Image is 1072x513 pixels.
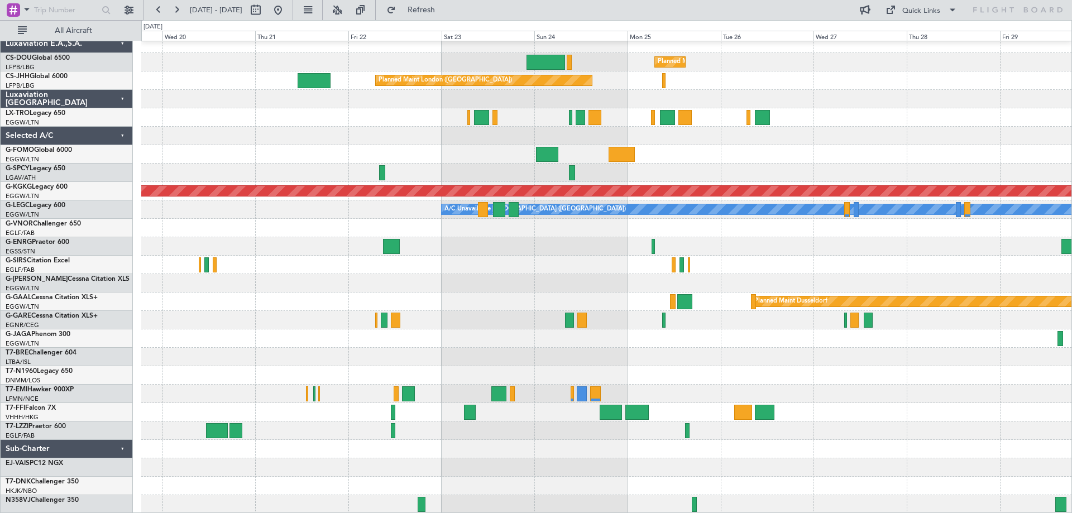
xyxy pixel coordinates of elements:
a: LFPB/LBG [6,63,35,71]
span: G-GAAL [6,294,31,301]
span: N358VJ [6,497,31,504]
span: LX-TRO [6,110,30,117]
span: G-[PERSON_NAME] [6,276,68,282]
div: Tue 26 [721,31,814,41]
span: G-SIRS [6,257,27,264]
a: G-SIRSCitation Excel [6,257,70,264]
div: Sat 23 [442,31,535,41]
span: G-FOMO [6,147,34,154]
span: CS-JHH [6,73,30,80]
a: LFPB/LBG [6,81,35,90]
div: Thu 28 [907,31,1000,41]
a: CS-DOUGlobal 6500 [6,55,70,61]
div: Thu 21 [255,31,348,41]
span: T7-DNK [6,478,31,485]
span: Refresh [398,6,445,14]
a: EGGW/LTN [6,303,39,311]
a: DNMM/LOS [6,376,40,385]
a: LGAV/ATH [6,174,36,182]
a: EGGW/LTN [6,284,39,293]
a: EGLF/FAB [6,266,35,274]
div: Sun 24 [534,31,628,41]
div: [DATE] [143,22,162,32]
span: All Aircraft [29,27,118,35]
a: LFMN/NCE [6,395,39,403]
span: EJ-VAIS [6,460,30,467]
span: G-SPCY [6,165,30,172]
a: G-VNORChallenger 650 [6,220,81,227]
span: G-VNOR [6,220,33,227]
div: Mon 25 [628,31,721,41]
a: LTBA/ISL [6,358,31,366]
a: EGGW/LTN [6,210,39,219]
a: G-KGKGLegacy 600 [6,184,68,190]
a: T7-BREChallenger 604 [6,349,76,356]
a: EGSS/STN [6,247,35,256]
a: G-LEGCLegacy 600 [6,202,65,209]
a: N358VJChallenger 350 [6,497,79,504]
a: CS-JHHGlobal 6000 [6,73,68,80]
span: [DATE] - [DATE] [190,5,242,15]
div: Planned Maint [GEOGRAPHIC_DATA] ([GEOGRAPHIC_DATA]) [658,54,834,70]
div: Wed 20 [162,31,256,41]
span: T7-EMI [6,386,27,393]
a: EGGW/LTN [6,118,39,127]
div: Quick Links [902,6,940,17]
span: T7-N1960 [6,368,37,375]
a: VHHH/HKG [6,413,39,421]
a: T7-DNKChallenger 350 [6,478,79,485]
a: G-JAGAPhenom 300 [6,331,70,338]
a: EGLF/FAB [6,432,35,440]
span: T7-BRE [6,349,28,356]
input: Trip Number [34,2,98,18]
a: HKJK/NBO [6,487,37,495]
a: G-GARECessna Citation XLS+ [6,313,98,319]
span: CS-DOU [6,55,32,61]
a: EGGW/LTN [6,192,39,200]
button: Refresh [381,1,448,19]
span: G-LEGC [6,202,30,209]
div: Planned Maint London ([GEOGRAPHIC_DATA]) [379,72,512,89]
button: All Aircraft [12,22,121,40]
a: G-ENRGPraetor 600 [6,239,69,246]
span: G-ENRG [6,239,32,246]
a: EGGW/LTN [6,155,39,164]
a: LX-TROLegacy 650 [6,110,65,117]
div: Wed 27 [813,31,907,41]
a: G-FOMOGlobal 6000 [6,147,72,154]
a: T7-LZZIPraetor 600 [6,423,66,430]
span: G-GARE [6,313,31,319]
a: EGLF/FAB [6,229,35,237]
a: T7-N1960Legacy 650 [6,368,73,375]
a: EGGW/LTN [6,339,39,348]
div: A/C Unavailable [GEOGRAPHIC_DATA] ([GEOGRAPHIC_DATA]) [444,201,626,218]
a: EJ-VAISPC12 NGX [6,460,63,467]
a: G-SPCYLegacy 650 [6,165,65,172]
div: Planned Maint Dusseldorf [754,293,827,310]
button: Quick Links [880,1,963,19]
a: G-GAALCessna Citation XLS+ [6,294,98,301]
div: Fri 22 [348,31,442,41]
span: G-JAGA [6,331,31,338]
a: T7-EMIHawker 900XP [6,386,74,393]
a: T7-FFIFalcon 7X [6,405,56,411]
a: EGNR/CEG [6,321,39,329]
span: T7-LZZI [6,423,28,430]
a: G-[PERSON_NAME]Cessna Citation XLS [6,276,130,282]
span: T7-FFI [6,405,25,411]
span: G-KGKG [6,184,32,190]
